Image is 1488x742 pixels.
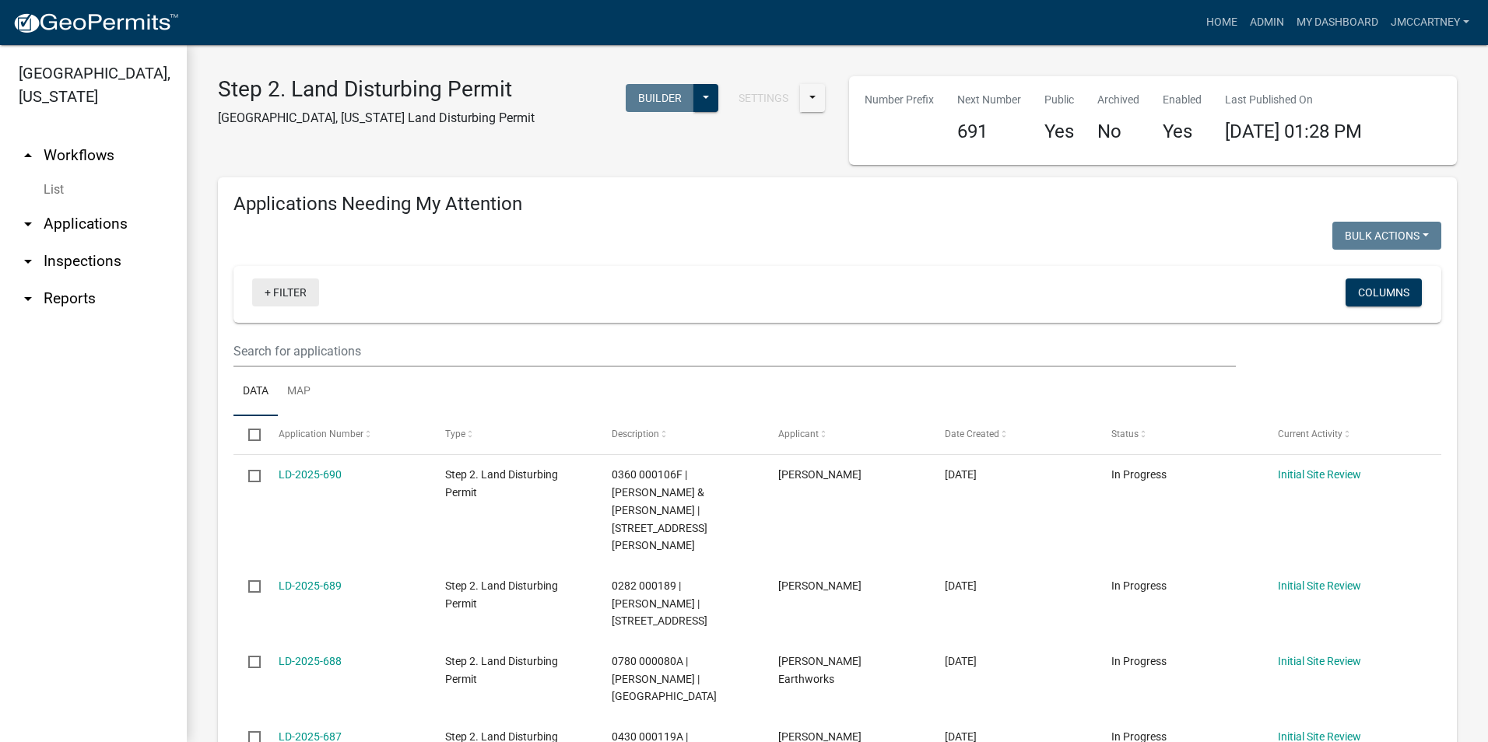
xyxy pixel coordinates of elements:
datatable-header-cell: Type [430,416,596,453]
span: Step 2. Land Disturbing Permit [445,468,558,499]
p: [GEOGRAPHIC_DATA], [US_STATE] Land Disturbing Permit [218,109,535,128]
p: Public [1044,92,1074,108]
span: 08/07/2025 [945,655,977,667]
span: Status [1111,429,1139,439]
span: Date Created [945,429,999,439]
button: Builder [626,84,694,112]
a: LD-2025-688 [279,655,342,667]
span: 0360 000106F | FRASER RICHARD JR & VALERIE FRASER | 228 S SMITH RD [612,468,707,551]
span: Davis Earthworks [778,655,862,685]
span: In Progress [1111,579,1167,592]
span: Applicant [778,429,819,439]
datatable-header-cell: Select [233,416,263,453]
span: 0282 000189 | THORNTON KENNETH L | 205 JASMINE LN [612,579,707,628]
span: Current Activity [1278,429,1342,439]
button: Bulk Actions [1332,222,1441,250]
i: arrow_drop_up [19,146,37,165]
p: Archived [1097,92,1139,108]
span: [DATE] 01:28 PM [1225,121,1362,142]
span: Type [445,429,465,439]
a: Initial Site Review [1278,655,1361,667]
a: My Dashboard [1290,8,1384,37]
button: Settings [726,84,801,112]
p: Next Number [957,92,1021,108]
i: arrow_drop_down [19,289,37,308]
a: Admin [1244,8,1290,37]
span: In Progress [1111,655,1167,667]
h4: Applications Needing My Attention [233,193,1441,215]
span: Kenneth Thornton [778,579,862,592]
span: Application Number [279,429,363,439]
a: Initial Site Review [1278,468,1361,481]
datatable-header-cell: Current Activity [1263,416,1430,453]
a: Data [233,367,278,417]
h4: 691 [957,121,1021,143]
datatable-header-cell: Date Created [930,416,1097,453]
span: 08/15/2025 [945,468,977,481]
h4: Yes [1163,121,1202,143]
p: Enabled [1163,92,1202,108]
datatable-header-cell: Description [597,416,763,453]
span: 0780 000080A | HOPPE TERI | WEST POINT RD [612,655,717,703]
span: Chris Alder [778,468,862,481]
a: Initial Site Review [1278,579,1361,592]
h3: Step 2. Land Disturbing Permit [218,76,535,103]
span: 08/13/2025 [945,579,977,592]
i: arrow_drop_down [19,252,37,271]
h4: Yes [1044,121,1074,143]
a: + Filter [252,278,319,306]
a: jmccartney [1384,8,1476,37]
datatable-header-cell: Status [1097,416,1263,453]
input: Search for applications [233,335,1236,367]
span: In Progress [1111,468,1167,481]
a: Home [1200,8,1244,37]
p: Number Prefix [865,92,934,108]
datatable-header-cell: Applicant [763,416,930,453]
span: Step 2. Land Disturbing Permit [445,655,558,685]
span: Step 2. Land Disturbing Permit [445,579,558,610]
a: LD-2025-689 [279,579,342,592]
span: Description [612,429,659,439]
a: LD-2025-690 [279,468,342,481]
datatable-header-cell: Application Number [263,416,430,453]
button: Columns [1346,278,1422,306]
p: Last Published On [1225,92,1362,108]
a: Map [278,367,320,417]
i: arrow_drop_down [19,215,37,233]
h4: No [1097,121,1139,143]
